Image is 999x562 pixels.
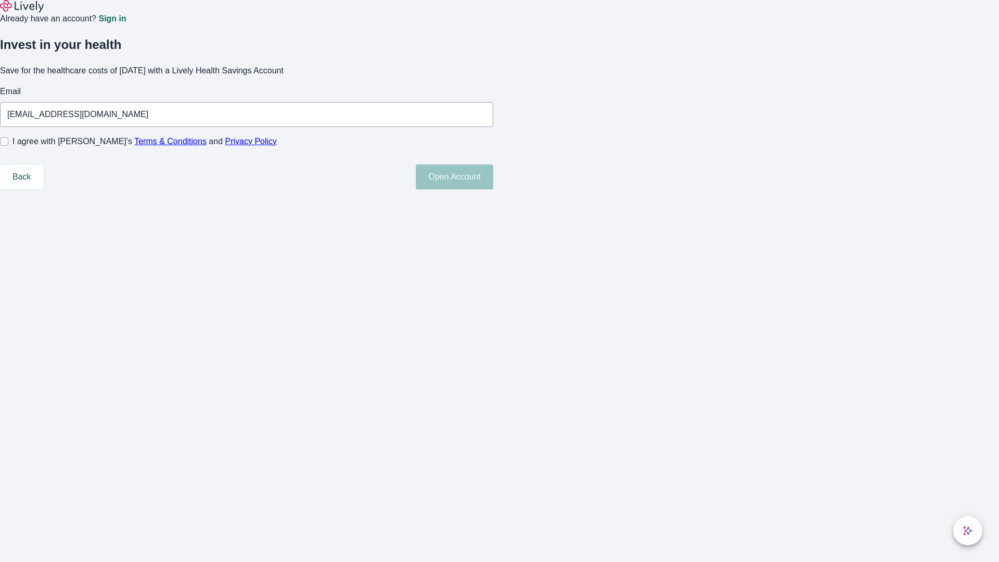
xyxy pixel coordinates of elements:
span: I agree with [PERSON_NAME]’s and [12,135,277,148]
a: Privacy Policy [225,137,277,146]
button: chat [953,516,982,545]
svg: Lively AI Assistant [963,526,973,536]
a: Sign in [98,15,126,23]
a: Terms & Conditions [134,137,207,146]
